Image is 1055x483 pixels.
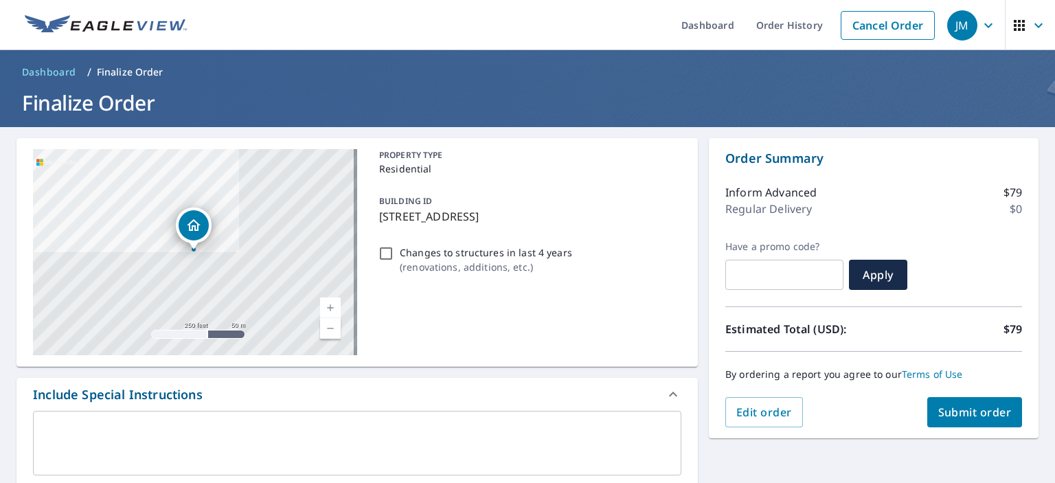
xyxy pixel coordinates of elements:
[725,397,803,427] button: Edit order
[725,149,1022,168] p: Order Summary
[16,61,1039,83] nav: breadcrumb
[379,149,676,161] p: PROPERTY TYPE
[400,245,572,260] p: Changes to structures in last 4 years
[902,368,963,381] a: Terms of Use
[725,184,817,201] p: Inform Advanced
[736,405,792,420] span: Edit order
[320,297,341,318] a: Current Level 17, Zoom In
[320,318,341,339] a: Current Level 17, Zoom Out
[379,208,676,225] p: [STREET_ADDRESS]
[16,378,698,411] div: Include Special Instructions
[379,161,676,176] p: Residential
[176,207,212,250] div: Dropped pin, building 1, Residential property, 748 Augusta Dr Moraga, CA 94556
[725,368,1022,381] p: By ordering a report you agree to our
[1010,201,1022,217] p: $0
[725,321,874,337] p: Estimated Total (USD):
[87,64,91,80] li: /
[725,240,843,253] label: Have a promo code?
[25,15,187,36] img: EV Logo
[97,65,163,79] p: Finalize Order
[1003,184,1022,201] p: $79
[849,260,907,290] button: Apply
[16,61,82,83] a: Dashboard
[927,397,1023,427] button: Submit order
[947,10,977,41] div: JM
[938,405,1012,420] span: Submit order
[860,267,896,282] span: Apply
[16,89,1039,117] h1: Finalize Order
[841,11,935,40] a: Cancel Order
[33,385,203,404] div: Include Special Instructions
[400,260,572,274] p: ( renovations, additions, etc. )
[725,201,812,217] p: Regular Delivery
[379,195,432,207] p: BUILDING ID
[1003,321,1022,337] p: $79
[22,65,76,79] span: Dashboard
